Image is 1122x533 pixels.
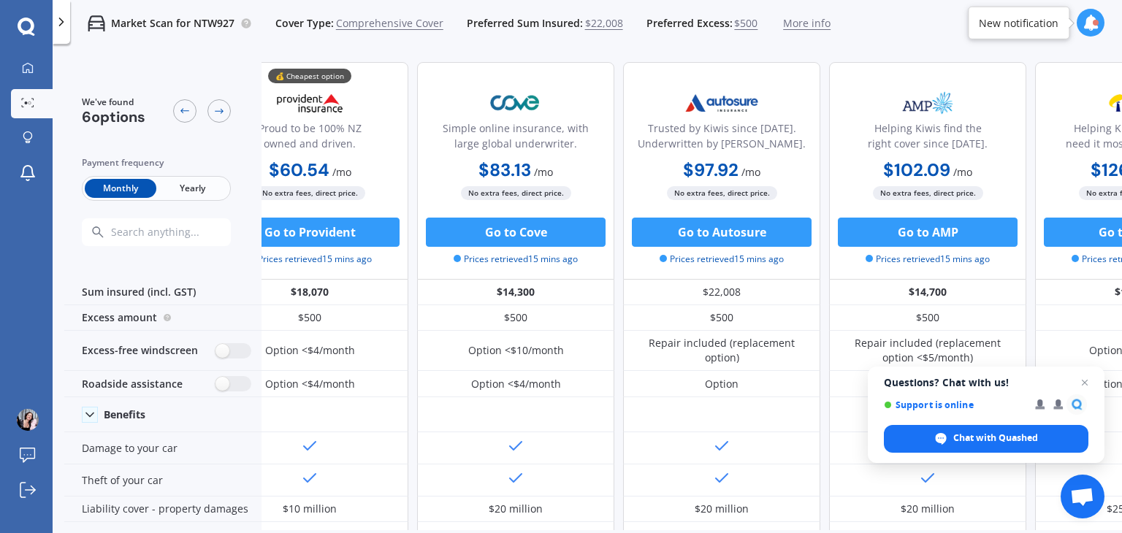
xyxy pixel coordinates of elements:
span: No extra fees, direct price. [461,186,571,200]
div: $18,070 [211,280,408,305]
div: $500 [829,305,1026,331]
div: Sum insured (incl. GST) [64,280,262,305]
div: Trusted by Kiwis since [DATE]. Underwritten by [PERSON_NAME]. [636,120,808,157]
span: / mo [741,165,760,179]
img: Provident.png [262,85,358,121]
span: Questions? Chat with us! [884,377,1088,388]
span: Support is online [884,399,1025,410]
span: 6 options [82,107,145,126]
div: Option <$4/month [471,377,561,391]
span: Close chat [1076,374,1094,391]
div: New notification [979,15,1058,30]
button: Go to Provident [220,218,400,247]
div: $20 million [489,502,543,516]
span: We've found [82,96,145,109]
span: $500 [734,16,757,31]
div: Option [705,377,739,391]
span: More info [783,16,831,31]
span: Preferred Excess: [646,16,733,31]
div: Option <$4/month [265,377,355,391]
div: Proud to be 100% NZ owned and driven. [224,120,396,157]
div: $20 million [901,502,955,516]
span: No extra fees, direct price. [873,186,983,200]
b: $97.92 [683,158,739,181]
div: Excess amount [64,305,262,331]
span: Prices retrieved 15 mins ago [866,253,990,266]
span: $22,008 [585,16,623,31]
span: No extra fees, direct price. [667,186,777,200]
span: Chat with Quashed [953,432,1038,445]
span: / mo [953,165,972,179]
span: Prices retrieved 15 mins ago [454,253,578,266]
div: Simple online insurance, with large global underwriter. [430,120,602,157]
div: Chat with Quashed [884,425,1088,453]
div: $14,700 [829,280,1026,305]
button: Go to Cove [426,218,606,247]
div: Excess-free windscreen [64,331,262,371]
div: Option <$4/month [265,343,355,358]
div: Option <$10/month [468,343,564,358]
div: $22,008 [623,280,820,305]
div: Repair included (replacement option) [634,336,809,365]
div: 💰 Cheapest option [268,69,351,83]
span: Monthly [85,179,156,198]
span: / mo [332,165,351,179]
span: Prices retrieved 15 mins ago [248,253,372,266]
span: No extra fees, direct price. [255,186,365,200]
div: $500 [623,305,820,331]
img: AOh14GglX9Mvm0IvLei11G4Iu7T9BGek9vKrzU-t8yLAyw=s96-c [17,409,39,431]
div: Roadside assistance [64,371,262,397]
div: $14,300 [417,280,614,305]
img: Autosure.webp [673,85,770,121]
b: $60.54 [269,158,329,181]
span: Prices retrieved 15 mins ago [660,253,784,266]
div: $500 [417,305,614,331]
img: AMP.webp [879,85,976,121]
div: Benefits [104,408,145,421]
p: Market Scan for NTW927 [111,16,234,31]
button: Go to Autosure [632,218,812,247]
span: Preferred Sum Insured: [467,16,583,31]
img: car.f15378c7a67c060ca3f3.svg [88,15,105,32]
div: Damage to your car [64,432,262,464]
img: Cove.webp [467,85,564,121]
b: $83.13 [478,158,531,181]
span: / mo [534,165,553,179]
div: Open chat [1061,475,1104,518]
div: $20 million [695,502,749,516]
span: Comprehensive Cover [336,16,443,31]
b: $102.09 [883,158,950,181]
div: Payment frequency [82,156,231,170]
button: Go to AMP [838,218,1018,247]
div: $10 million [283,502,337,516]
div: Repair included (replacement option <$5/month) [840,336,1015,365]
input: Search anything... [110,226,259,239]
div: $500 [211,305,408,331]
div: Helping Kiwis find the right cover since [DATE]. [841,120,1014,157]
span: Cover Type: [275,16,334,31]
span: Yearly [156,179,228,198]
div: Liability cover - property damages [64,496,262,522]
div: Theft of your car [64,464,262,496]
